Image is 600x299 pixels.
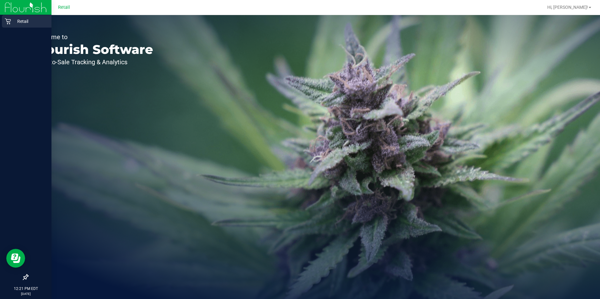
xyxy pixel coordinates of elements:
p: 12:21 PM EDT [3,286,49,291]
p: Welcome to [34,34,153,40]
p: Retail [11,18,49,25]
span: Hi, [PERSON_NAME]! [547,5,588,10]
inline-svg: Retail [5,18,11,24]
p: Flourish Software [34,43,153,56]
span: Retail [58,5,70,10]
p: [DATE] [3,291,49,296]
p: Seed-to-Sale Tracking & Analytics [34,59,153,65]
iframe: Resource center [6,249,25,268]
